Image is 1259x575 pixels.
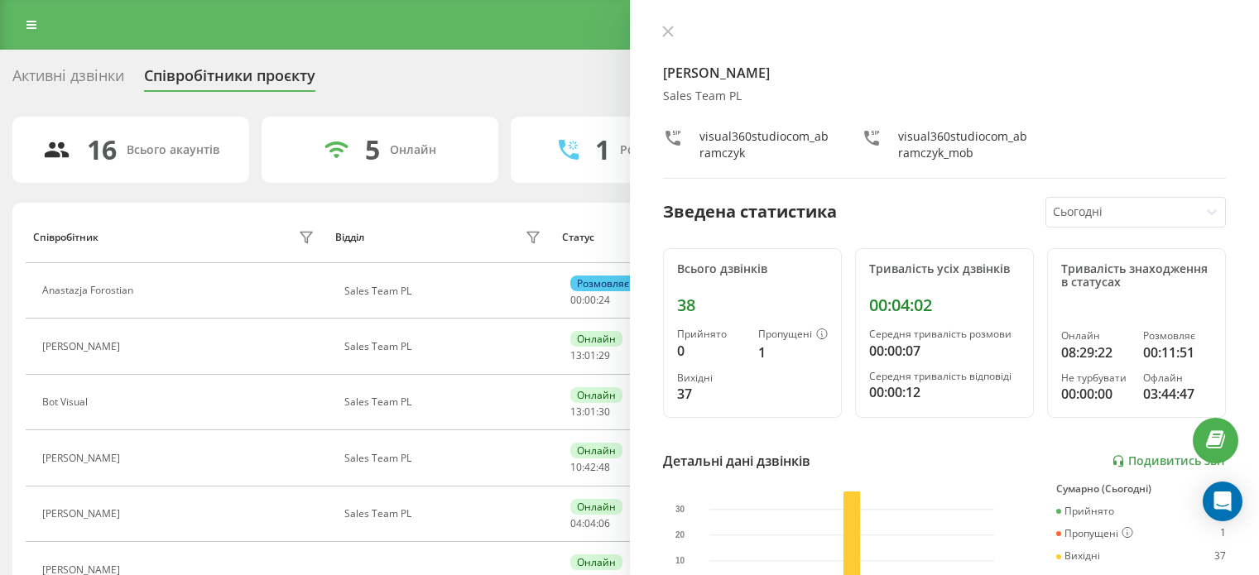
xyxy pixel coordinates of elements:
text: 10 [675,556,685,565]
span: 29 [598,348,610,362]
div: 38 [677,295,828,315]
div: [PERSON_NAME] [42,508,124,520]
div: Активні дзвінки [12,67,124,93]
a: Подивитись звіт [1112,454,1226,468]
div: Sales Team PL [344,285,545,297]
div: visual360studiocom_abramczyk_mob [898,128,1027,161]
div: Вихідні [677,372,745,384]
span: 00 [570,293,582,307]
span: 04 [570,516,582,530]
div: Пропущені [1056,527,1133,540]
span: 13 [570,348,582,362]
div: Зведена статистика [663,199,837,224]
div: Прийнято [1056,506,1114,517]
span: 13 [570,405,582,419]
div: Sales Team PL [344,508,545,520]
div: Онлайн [570,331,622,347]
div: Розмовляє [1143,330,1212,342]
div: 03:44:47 [1143,384,1212,404]
div: : : [570,518,610,529]
div: 1 [758,343,828,362]
span: 06 [598,516,610,530]
div: Співробітники проєкту [144,67,315,93]
div: Онлайн [390,143,436,157]
div: Середня тривалість розмови [869,328,1020,340]
span: 42 [584,460,596,474]
div: Розмовляє [570,276,636,291]
div: Онлайн [570,499,622,515]
div: Прийнято [677,328,745,340]
div: Онлайн [570,554,622,570]
div: 08:29:22 [1061,343,1130,362]
div: 00:11:51 [1143,343,1212,362]
div: Всього акаунтів [127,143,219,157]
span: 48 [598,460,610,474]
div: visual360studiocom_abramczyk [699,128,829,161]
text: 30 [675,505,685,514]
div: Sales Team PL [344,396,545,408]
div: [PERSON_NAME] [42,453,124,464]
span: 04 [584,516,596,530]
span: 00 [584,293,596,307]
div: Сумарно (Сьогодні) [1056,483,1226,495]
div: Open Intercom Messenger [1203,482,1242,521]
span: 01 [584,405,596,419]
div: 5 [365,134,380,165]
span: 01 [584,348,596,362]
div: 00:00:00 [1061,384,1130,404]
div: Sales Team PL [663,89,1227,103]
div: : : [570,295,610,306]
div: 37 [1214,550,1226,562]
div: Відділ [335,232,364,243]
div: 37 [677,384,745,404]
div: Вихідні [1056,550,1100,562]
div: 1 [595,134,610,165]
h4: [PERSON_NAME] [663,63,1227,83]
div: 0 [677,341,745,361]
div: [PERSON_NAME] [42,341,124,352]
div: Онлайн [570,387,622,403]
div: Sales Team PL [344,341,545,352]
text: 20 [675,530,685,539]
div: Розмовляють [620,143,700,157]
div: Детальні дані дзвінків [663,451,810,471]
div: Не турбувати [1061,372,1130,384]
div: 00:04:02 [869,295,1020,315]
div: Співробітник [33,232,99,243]
div: 00:00:07 [869,341,1020,361]
span: 30 [598,405,610,419]
div: : : [570,350,610,362]
div: Sales Team PL [344,453,545,464]
div: 16 [87,134,117,165]
div: : : [570,406,610,418]
div: Anastazja Forostian [42,285,137,296]
div: Статус [562,232,594,243]
div: Bot Visual [42,396,92,408]
div: Пропущені [758,328,828,342]
div: Онлайн [1061,330,1130,342]
div: Тривалість усіх дзвінків [869,262,1020,276]
div: : : [570,462,610,473]
div: Онлайн [570,443,622,458]
div: 00:00:12 [869,382,1020,402]
span: 24 [598,293,610,307]
div: Всього дзвінків [677,262,828,276]
div: Тривалість знаходження в статусах [1061,262,1212,290]
span: 10 [570,460,582,474]
div: Середня тривалість відповіді [869,371,1020,382]
div: 1 [1220,527,1226,540]
div: Офлайн [1143,372,1212,384]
